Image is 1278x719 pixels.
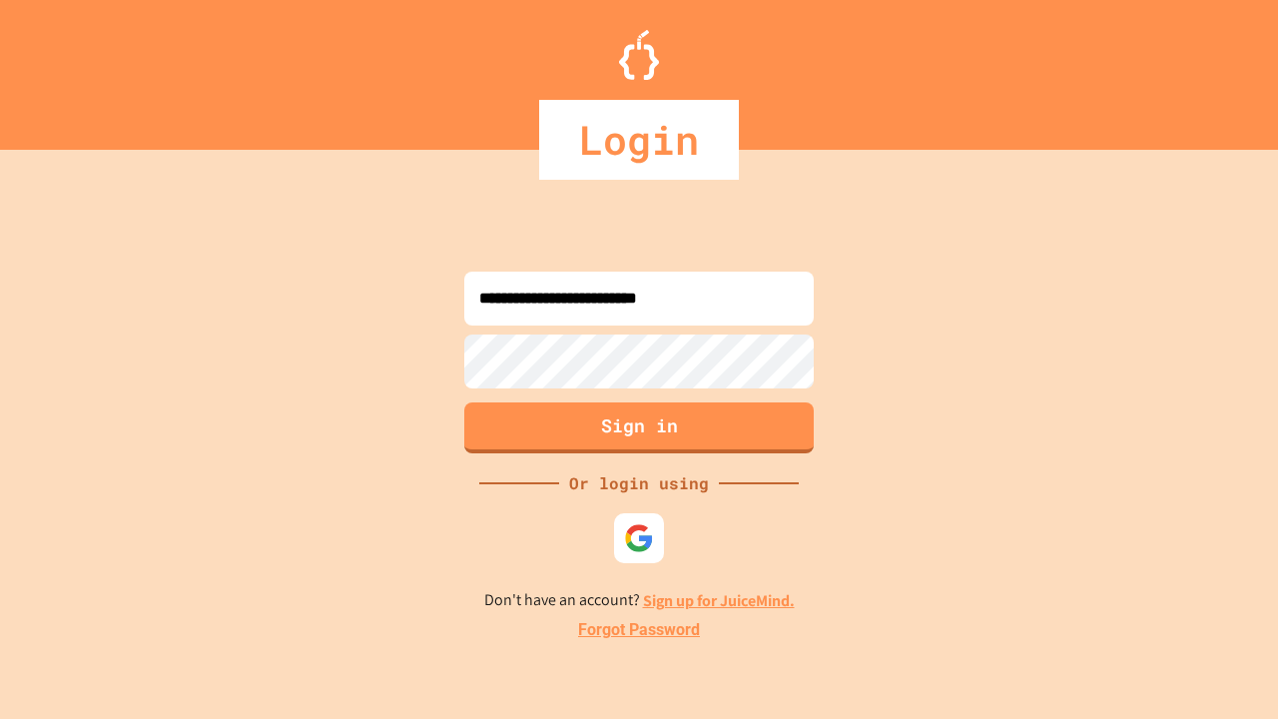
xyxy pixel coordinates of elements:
img: google-icon.svg [624,523,654,553]
a: Forgot Password [578,618,700,642]
a: Sign up for JuiceMind. [643,590,795,611]
button: Sign in [464,402,814,453]
img: Logo.svg [619,30,659,80]
div: Login [539,100,739,180]
div: Or login using [559,471,719,495]
p: Don't have an account? [484,588,795,613]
